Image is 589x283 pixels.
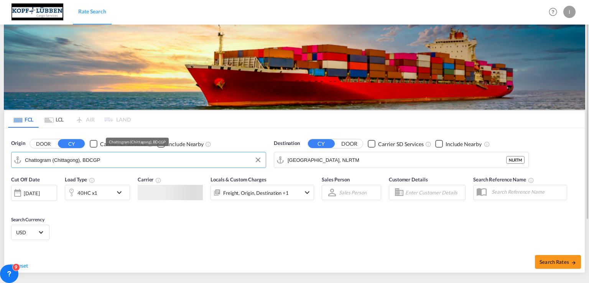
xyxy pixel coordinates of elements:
[528,177,534,183] md-icon: Your search will be saved by the below given name
[473,176,534,183] span: Search Reference Name
[484,141,490,147] md-icon: Unchecked: Ignores neighbouring ports when fetching rates.Checked : Includes neighbouring ports w...
[563,6,576,18] div: I
[252,154,264,166] button: Clear Input
[506,156,525,164] div: NLRTM
[223,188,289,198] div: Freight Origin Destination Factory Stuffing
[322,176,350,183] span: Sales Person
[24,190,39,197] div: [DATE]
[12,3,63,21] img: 25cf3bb0aafc11ee9c4fdbd399af7748.JPG
[211,185,314,200] div: Freight Origin Destination Factory Stuffingicon-chevron-down
[89,177,95,183] md-icon: icon-information-outline
[15,262,28,269] span: Reset
[30,140,57,148] button: DOOR
[425,141,431,147] md-icon: Unchecked: Search for CY (Container Yard) services for all selected carriers.Checked : Search for...
[211,176,267,183] span: Locals & Custom Charges
[65,176,95,183] span: Load Type
[58,139,85,148] button: CY
[378,140,424,148] div: Carrier SD Services
[4,25,585,110] img: LCL+%26+FCL+BACKGROUND.png
[11,200,17,211] md-datepicker: Select
[274,152,528,168] md-input-container: Rotterdam, NLRTM
[8,111,131,128] md-pagination-wrapper: Use the left and right arrow keys to navigate between tabs
[546,5,563,19] div: Help
[25,154,262,166] input: Search by Port
[168,140,204,148] div: Include Nearby
[368,140,424,148] md-checkbox: Checkbox No Ink
[11,140,25,147] span: Origin
[90,140,146,148] md-checkbox: Checkbox No Ink
[11,176,40,183] span: Cut Off Date
[8,263,15,270] md-icon: icon-refresh
[8,262,28,270] div: icon-refreshReset
[274,140,300,147] span: Destination
[138,176,161,183] span: Carrier
[100,140,146,148] div: Carrier SD Services
[389,176,428,183] span: Customer Details
[15,227,45,238] md-select: Select Currency: $ USDUnited States Dollar
[155,177,161,183] md-icon: The selected Trucker/Carrierwill be displayed in the rate results If the rates are from another f...
[11,217,44,222] span: Search Currency
[205,141,211,147] md-icon: Unchecked: Ignores neighbouring ports when fetching rates.Checked : Includes neighbouring ports w...
[540,259,576,265] span: Search Rates
[435,140,482,148] md-checkbox: Checkbox No Ink
[12,152,266,168] md-input-container: Chattogram (Chittagong), BDCGP
[336,140,363,148] button: DOOR
[535,255,581,269] button: Search Ratesicon-arrow-right
[39,111,69,128] md-tab-item: LCL
[546,5,559,18] span: Help
[288,154,506,166] input: Search by Port
[338,187,367,198] md-select: Sales Person
[115,188,128,197] md-icon: icon-chevron-down
[446,140,482,148] div: Include Nearby
[157,140,204,148] md-checkbox: Checkbox No Ink
[488,186,567,197] input: Search Reference Name
[78,8,106,15] span: Rate Search
[405,187,463,198] input: Enter Customer Details
[308,139,335,148] button: CY
[4,128,585,272] div: Origin DOOR CY Checkbox No InkUnchecked: Search for CY (Container Yard) services for all selected...
[11,185,57,201] div: [DATE]
[109,138,166,146] div: Chattogram (Chittagong), BDCGP
[77,188,97,198] div: 40HC x1
[8,111,39,128] md-tab-item: FCL
[65,185,130,200] div: 40HC x1icon-chevron-down
[571,260,576,265] md-icon: icon-arrow-right
[303,188,312,197] md-icon: icon-chevron-down
[16,229,38,236] span: USD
